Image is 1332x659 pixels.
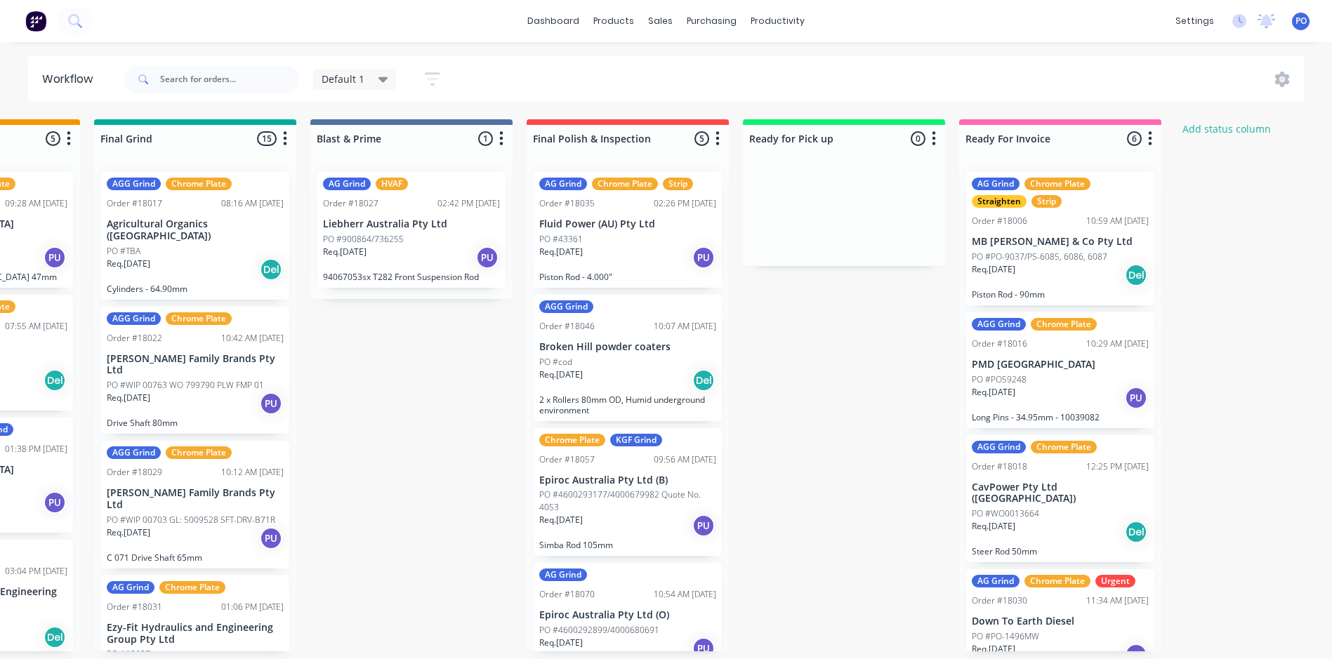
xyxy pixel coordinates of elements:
div: Chrome Plate [1024,178,1090,190]
div: AGG GrindChrome PlateOrder #1801708:16 AM [DATE]Agricultural Organics ([GEOGRAPHIC_DATA])PO #TBAR... [101,172,289,300]
div: purchasing [680,11,744,32]
p: Agricultural Organics ([GEOGRAPHIC_DATA]) [107,218,284,242]
div: Order #18018 [972,460,1027,473]
p: Req. [DATE] [539,246,583,258]
div: 07:55 AM [DATE] [5,320,67,333]
div: PU [260,527,282,550]
div: AGG Grind [972,441,1026,453]
div: AGG Grind [972,318,1026,331]
p: Req. [DATE] [972,643,1015,655]
p: Req. [DATE] [539,637,583,649]
div: productivity [744,11,812,32]
div: sales [641,11,680,32]
p: Broken Hill powder coaters [539,341,716,353]
p: Req. [DATE] [972,386,1015,399]
div: Order #18016 [972,338,1027,350]
span: PO [1295,15,1307,27]
p: 2 x Rollers 80mm OD, Humid underground environment [539,394,716,415]
div: HVAF [376,178,408,190]
div: AGG GrindOrder #1804610:07 AM [DATE]Broken Hill powder coatersPO #codReq.[DATE]Del2 x Rollers 80m... [534,295,722,421]
p: Drive Shaft 80mm [107,418,284,428]
div: Chrome Plate [1031,441,1097,453]
div: AGG GrindChrome PlateOrder #1802910:12 AM [DATE][PERSON_NAME] Family Brands Pty LtdPO #WIP 00703 ... [101,441,289,568]
div: Urgent [1095,575,1135,587]
button: Add status column [1175,119,1279,138]
div: AG GrindHVAFOrder #1802702:42 PM [DATE]Liebherr Australia Pty LtdPO #900864/736255Req.[DATE]PU940... [317,172,506,288]
div: Del [692,369,715,392]
p: Req. [DATE] [972,520,1015,533]
div: 09:28 AM [DATE] [5,197,67,210]
div: 12:25 PM [DATE] [1086,460,1149,473]
p: Req. [DATE] [972,263,1015,276]
div: Order #18070 [539,588,595,601]
div: 01:38 PM [DATE] [5,443,67,455]
div: 11:34 AM [DATE] [1086,594,1149,607]
p: PO #WIP 00703 GL: 5009528 SFT-DRV-B71R [107,514,275,526]
div: AG GrindChrome PlateStraightenStripOrder #1800610:59 AM [DATE]MB [PERSON_NAME] & Co Pty LtdPO #PO... [966,172,1154,305]
div: PU [1125,387,1147,409]
div: AG Grind [972,178,1020,190]
p: PO #900864/736255 [323,233,404,246]
div: Del [1125,521,1147,543]
div: Order #18057 [539,453,595,466]
div: 10:59 AM [DATE] [1086,215,1149,227]
div: Workflow [42,71,100,88]
div: Strip [663,178,693,190]
div: AG Grind [539,178,587,190]
div: 10:54 AM [DATE] [654,588,716,601]
div: Del [44,369,66,392]
div: Order #18030 [972,594,1027,607]
div: AGG Grind [107,446,161,459]
div: 08:16 AM [DATE] [221,197,284,210]
div: AGG GrindChrome PlateOrder #1801610:29 AM [DATE]PMD [GEOGRAPHIC_DATA]PO #PO59248Req.[DATE]PULong ... [966,312,1154,428]
div: PU [260,392,282,415]
div: 10:07 AM [DATE] [654,320,716,333]
div: 09:56 AM [DATE] [654,453,716,466]
p: PO #TBA [107,245,140,258]
p: PO #43361 [539,233,583,246]
div: AG Grind [323,178,371,190]
img: Factory [25,11,46,32]
div: AGG Grind [539,300,593,313]
div: Order #18027 [323,197,378,210]
div: Chrome Plate [166,178,232,190]
p: Steer Rod 50mm [972,546,1149,557]
div: Del [1125,264,1147,286]
p: Liebherr Australia Pty Ltd [323,218,500,230]
p: MB [PERSON_NAME] & Co Pty Ltd [972,236,1149,248]
div: AG Grind [539,568,587,581]
div: 01:06 PM [DATE] [221,601,284,613]
div: Chrome Plate [159,581,225,594]
p: Epiroc Australia Pty Ltd (O) [539,609,716,621]
div: 02:42 PM [DATE] [437,197,500,210]
div: Order #18006 [972,215,1027,227]
div: Chrome Plate [539,434,605,446]
div: PU [44,246,66,269]
div: KGF Grind [610,434,662,446]
div: PU [476,246,499,269]
div: Order #18017 [107,197,162,210]
div: Chrome PlateKGF GrindOrder #1805709:56 AM [DATE]Epiroc Australia Pty Ltd (B)PO #4600293177/400067... [534,428,722,557]
p: PO #PO59248 [972,373,1027,386]
p: Epiroc Australia Pty Ltd (B) [539,474,716,486]
div: PU [692,246,715,269]
span: Default 1 [322,72,364,86]
p: 94067053sx T282 Front Suspension Rod [323,272,500,282]
input: Search for orders... [160,65,299,93]
div: Straighten [972,195,1027,208]
div: Chrome Plate [166,312,232,325]
p: [PERSON_NAME] Family Brands Pty Ltd [107,353,284,377]
p: Long Pins - 34.95mm - 10039082 [972,412,1149,422]
p: PO #4600293177/4000679982 Quote No. 4053 [539,488,716,514]
div: 02:26 PM [DATE] [654,197,716,210]
p: Req. [DATE] [107,392,150,404]
div: 03:04 PM [DATE] [5,565,67,578]
p: Req. [DATE] [107,526,150,539]
p: C 071 Drive Shaft 65mm [107,552,284,563]
p: PO #WO0013664 [972,507,1039,520]
p: PO #4600292899/4000680691 [539,624,659,637]
div: Del [44,626,66,648]
p: Req. [DATE] [539,514,583,526]
a: dashboard [520,11,586,32]
p: PO #PO-1496MW [972,630,1039,643]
